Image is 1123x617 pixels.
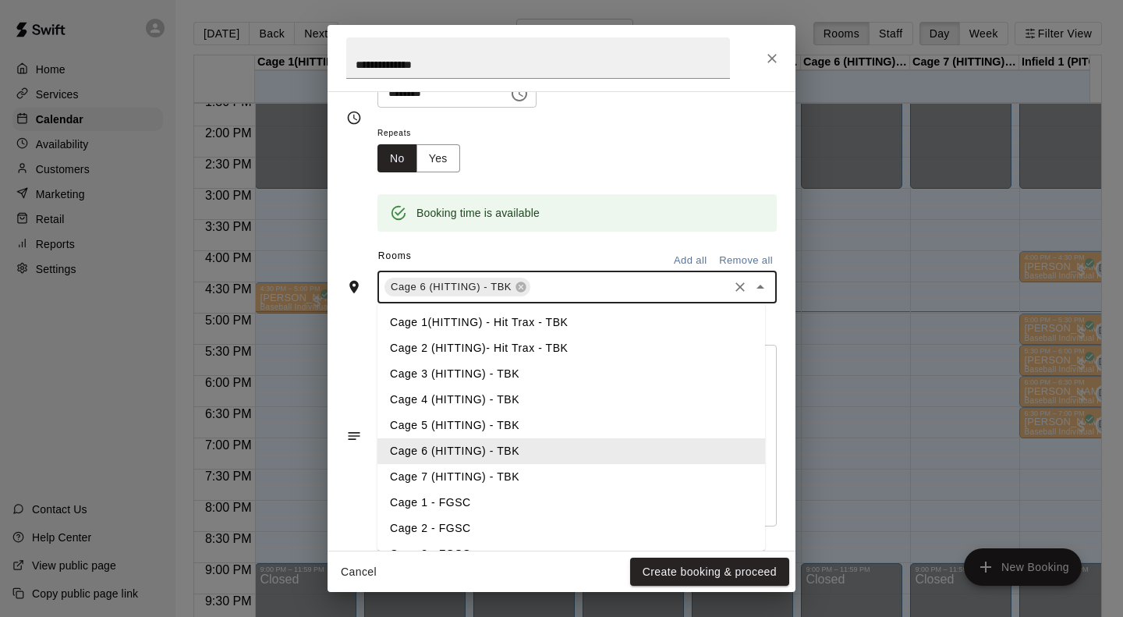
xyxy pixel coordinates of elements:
svg: Rooms [346,279,362,295]
button: No [377,144,417,173]
li: Cage 6 (HITTING) - TBK [377,438,765,464]
button: Close [749,276,771,298]
li: Cage 2 - FGSC [377,516,765,541]
li: Cage 1(HITTING) - Hit Trax - TBK [377,310,765,335]
li: Cage 5 (HITTING) - TBK [377,413,765,438]
span: Repeats [377,123,473,144]
span: Cage 6 (HITTING) - TBK [384,279,518,295]
li: Cage 1 - FGSC [377,490,765,516]
li: Cage 2 (HITTING)- Hit Trax - TBK [377,335,765,361]
li: Cage 7 (HITTING) - TBK [377,464,765,490]
div: Booking time is available [416,199,540,227]
li: Cage 3 - FGSC [377,541,765,567]
button: Clear [729,276,751,298]
li: Cage 4 (HITTING) - TBK [377,387,765,413]
button: Add all [665,249,715,273]
button: Create booking & proceed [630,558,789,587]
svg: Timing [346,110,362,126]
button: Yes [416,144,460,173]
button: Cancel [334,558,384,587]
button: Remove all [715,249,777,273]
div: Cage 6 (HITTING) - TBK [384,278,530,296]
button: Close [758,44,786,73]
button: Choose time, selected time is 8:30 PM [504,78,535,109]
span: Rooms [378,250,412,261]
li: Cage 3 (HITTING) - TBK [377,361,765,387]
div: outlined button group [377,144,460,173]
svg: Notes [346,428,362,444]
